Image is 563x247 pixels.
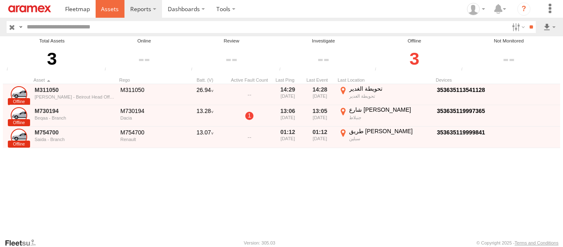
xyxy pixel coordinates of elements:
div: Click to Sort [119,77,181,83]
div: M311050 [120,86,180,94]
div: Assets that have not communicated at least once with the server in the last 48hrs [373,67,385,73]
label: Search Filter Options [509,21,526,33]
label: Click to View Event Location [338,106,432,126]
div: سبلين [349,136,431,141]
div: © Copyright 2025 - [476,240,558,245]
div: Batt. (V) [184,77,225,83]
div: 01:12 [DATE] [305,127,334,147]
i: ? [517,2,530,16]
a: Click to View Asset Details [11,107,27,124]
div: Not Monitored [459,38,559,45]
div: Investigate [277,38,370,45]
a: M730194 [35,107,115,115]
div: شارع [PERSON_NAME] [349,106,431,113]
label: Export results as... [542,21,556,33]
div: The health of these assets types is not monitored. [459,67,471,73]
div: Click to Sort [33,77,116,83]
a: M754700 [35,129,115,136]
div: 14:29 [DATE] [273,85,302,105]
div: Mazen Siblini [464,3,488,15]
div: 01:12 [DATE] [273,127,302,147]
div: Offline [373,38,457,45]
div: Click to filter by Online [102,45,186,73]
a: Click to View Device Details [437,129,485,136]
img: aramex-logo.svg [8,5,51,12]
div: Online [102,38,186,45]
div: جنبلاط [349,115,431,120]
div: Active Fault Count [229,77,270,83]
div: M730194 [120,107,180,115]
a: Click to View Device Details [437,87,485,93]
a: M311050 [35,86,115,94]
div: Click to filter by Review [188,45,274,73]
div: Click to filter by Offline [373,45,457,73]
a: Click to View Asset Details [11,86,27,103]
div: 13:06 [DATE] [273,106,302,126]
div: M754700 [120,129,180,136]
div: Click to filter by Not Monitored [459,45,559,73]
div: تحويطة الغدير [349,85,431,92]
label: Click to View Event Location [338,127,432,147]
a: Visit our Website [5,239,42,247]
label: Click to View Event Location [338,85,432,105]
div: 14:28 [DATE] [305,85,334,105]
div: 3 [4,45,100,73]
div: Last Location [338,77,432,83]
div: تحويطة الغدير [349,93,431,99]
div: Renault [120,137,180,142]
div: Assets that have not communicated at least once with the server in the last 6hrs [188,67,201,73]
div: [PERSON_NAME] - Beirout Head Office [35,94,115,99]
div: 13:05 [DATE] [305,106,334,126]
div: Total number of Enabled and Paused Assets [4,67,16,73]
div: Click to Sort [305,77,334,83]
label: Search Query [17,21,24,33]
div: Assets that have not communicated with the server in the last 24hrs [277,67,289,73]
div: طريق [PERSON_NAME] [349,127,431,135]
div: Version: 305.03 [244,240,275,245]
div: 13.28 [184,106,225,126]
a: 1 [245,112,253,120]
a: Click to View Asset Details [11,129,27,145]
div: Review [188,38,274,45]
div: Dacia [120,115,180,120]
div: 26.94 [184,85,225,105]
div: Beqaa - Branch [35,115,115,120]
div: Number of assets that have communicated at least once in the last 6hrs [102,67,115,73]
div: Devices [436,77,518,83]
div: Total Assets [4,38,100,45]
div: Click to Sort [273,77,302,83]
div: Click to filter by Investigate [277,45,370,73]
a: Click to View Device Details [437,108,485,114]
a: Terms and Conditions [515,240,558,245]
div: 13.07 [184,127,225,147]
div: Saida - Branch [35,137,115,142]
